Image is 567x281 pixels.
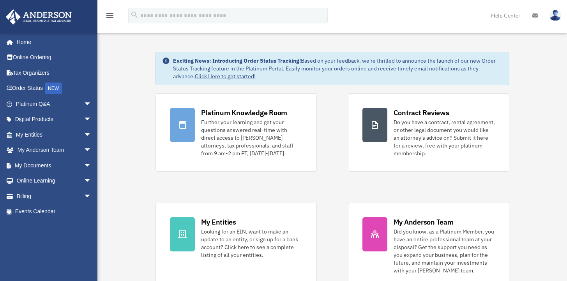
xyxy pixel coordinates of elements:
[4,9,74,25] img: Anderson Advisors Platinum Portal
[5,50,103,65] a: Online Ordering
[45,83,62,94] div: NEW
[5,142,103,158] a: My Anderson Teamarrow_drop_down
[201,108,288,118] div: Platinum Knowledge Room
[84,127,99,143] span: arrow_drop_down
[84,188,99,204] span: arrow_drop_down
[84,112,99,128] span: arrow_drop_down
[105,11,115,20] i: menu
[348,93,509,172] a: Contract Reviews Do you have a contract, rental agreement, or other legal document you would like...
[105,14,115,20] a: menu
[173,57,301,64] strong: Exciting News: Introducing Order Status Tracking!
[5,81,103,97] a: Order StatusNEW
[5,96,103,112] a: Platinum Q&Aarrow_drop_down
[394,228,495,274] div: Did you know, as a Platinum Member, you have an entire professional team at your disposal? Get th...
[84,142,99,158] span: arrow_drop_down
[130,11,139,19] i: search
[5,204,103,220] a: Events Calendar
[84,158,99,174] span: arrow_drop_down
[5,188,103,204] a: Billingarrow_drop_down
[5,112,103,127] a: Digital Productsarrow_drop_down
[155,93,317,172] a: Platinum Knowledge Room Further your learning and get your questions answered real-time with dire...
[5,158,103,173] a: My Documentsarrow_drop_down
[195,73,256,80] a: Click Here to get started!
[5,65,103,81] a: Tax Organizers
[549,10,561,21] img: User Pic
[84,96,99,112] span: arrow_drop_down
[173,57,503,80] div: Based on your feedback, we're thrilled to announce the launch of our new Order Status Tracking fe...
[5,173,103,189] a: Online Learningarrow_drop_down
[201,228,302,259] div: Looking for an EIN, want to make an update to an entity, or sign up for a bank account? Click her...
[5,127,103,142] a: My Entitiesarrow_drop_down
[5,34,99,50] a: Home
[201,118,302,157] div: Further your learning and get your questions answered real-time with direct access to [PERSON_NAM...
[394,108,449,118] div: Contract Reviews
[84,173,99,189] span: arrow_drop_down
[394,118,495,157] div: Do you have a contract, rental agreement, or other legal document you would like an attorney's ad...
[394,217,454,227] div: My Anderson Team
[201,217,236,227] div: My Entities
